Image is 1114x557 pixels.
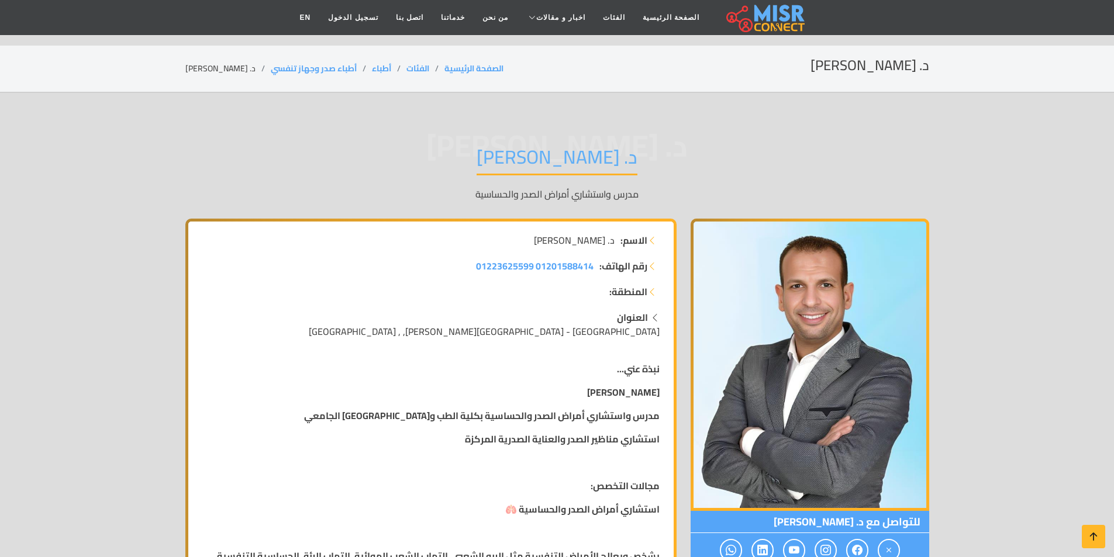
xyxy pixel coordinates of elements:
img: د. محمد حسين [691,219,929,511]
span: للتواصل مع د. [PERSON_NAME] [691,511,929,533]
span: 01201588414 01223625599 [476,257,594,275]
a: أطباء [372,61,391,76]
strong: مجالات التخصص: [591,477,660,494]
strong: استشاري أمراض الصدر والحساسية 🫁 [505,500,660,518]
a: 01201588414 01223625599 [476,259,594,273]
a: الصفحة الرئيسية [634,6,708,29]
a: الفئات [594,6,634,29]
a: تسجيل الدخول [319,6,387,29]
strong: مدرس واستشاري أمراض الصدر والحساسية بكلية الطب و[GEOGRAPHIC_DATA] الجامعي [304,407,660,424]
span: اخبار و مقالات [536,12,585,23]
a: اتصل بنا [387,6,432,29]
strong: الاسم: [620,233,647,247]
span: [GEOGRAPHIC_DATA] - [GEOGRAPHIC_DATA][PERSON_NAME], , [GEOGRAPHIC_DATA] [309,323,660,340]
a: اخبار و مقالات [517,6,594,29]
a: الصفحة الرئيسية [444,61,503,76]
img: main.misr_connect [726,3,805,32]
strong: [PERSON_NAME] [587,383,660,401]
strong: العنوان [617,309,648,326]
li: د. [PERSON_NAME] [185,63,271,75]
span: د. [PERSON_NAME] [534,233,615,247]
a: أطباء صدر وجهاز تنفسي [271,61,357,76]
strong: رقم الهاتف: [599,259,647,273]
a: من نحن [474,6,517,29]
strong: نبذة عني... [617,360,660,378]
h1: د. [PERSON_NAME] [477,146,637,175]
h2: د. [PERSON_NAME] [811,57,929,74]
a: EN [291,6,320,29]
p: مدرس واستشاري أمراض الصدر والحساسية [185,187,929,201]
strong: المنطقة: [609,285,647,299]
strong: استشاري مناظير الصدر والعناية الصدرية المركزة [465,430,660,448]
a: خدماتنا [432,6,474,29]
a: الفئات [406,61,429,76]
